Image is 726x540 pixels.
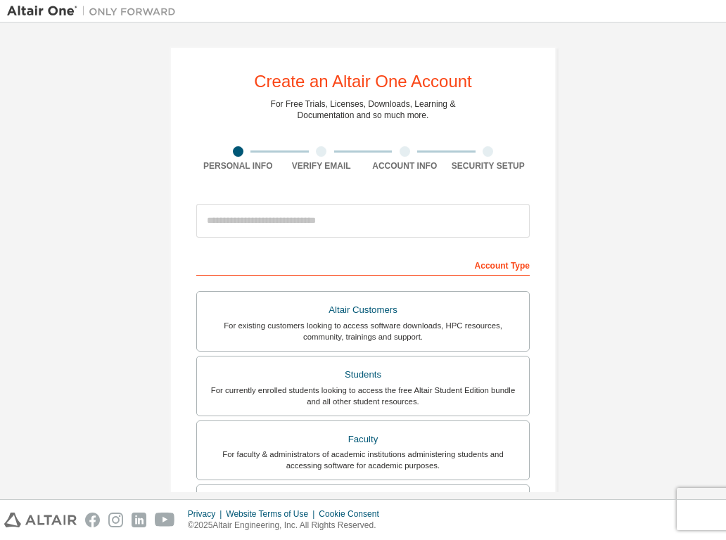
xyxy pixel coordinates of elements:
div: Verify Email [280,160,364,172]
div: Create an Altair One Account [254,73,472,90]
div: For existing customers looking to access software downloads, HPC resources, community, trainings ... [205,320,521,342]
div: Students [205,365,521,385]
div: For faculty & administrators of academic institutions administering students and accessing softwa... [205,449,521,471]
p: © 2025 Altair Engineering, Inc. All Rights Reserved. [188,520,388,532]
img: altair_logo.svg [4,513,77,527]
div: Faculty [205,430,521,449]
div: Website Terms of Use [226,508,319,520]
div: Personal Info [196,160,280,172]
div: For Free Trials, Licenses, Downloads, Learning & Documentation and so much more. [271,98,456,121]
img: Altair One [7,4,183,18]
img: youtube.svg [155,513,175,527]
img: facebook.svg [85,513,100,527]
div: Account Type [196,253,530,276]
img: linkedin.svg [132,513,146,527]
div: Cookie Consent [319,508,387,520]
div: Account Info [363,160,447,172]
img: instagram.svg [108,513,123,527]
div: For currently enrolled students looking to access the free Altair Student Edition bundle and all ... [205,385,521,407]
div: Altair Customers [205,300,521,320]
div: Security Setup [447,160,530,172]
div: Privacy [188,508,226,520]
